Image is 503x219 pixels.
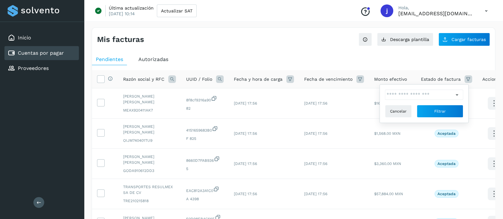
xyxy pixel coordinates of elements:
[398,5,475,10] p: Hola,
[96,56,123,62] span: Pendientes
[18,35,31,41] a: Inicio
[186,95,224,103] span: 8f8cf9316a90
[4,46,79,60] div: Cuentas por pagar
[374,192,403,196] span: $57,884.00 MXN
[123,124,176,135] span: [PERSON_NAME] [PERSON_NAME]
[97,35,144,44] h4: Mis facturas
[186,106,224,111] span: 82
[138,56,168,62] span: Autorizadas
[234,101,257,106] span: [DATE] 17:56
[304,101,327,106] span: [DATE] 17:56
[234,161,257,166] span: [DATE] 17:56
[304,131,327,136] span: [DATE] 17:56
[123,154,176,165] span: [PERSON_NAME] [PERSON_NAME]
[377,33,433,46] button: Descarga plantilla
[186,166,224,172] span: 5
[234,76,283,83] span: Fecha y hora de carga
[186,156,224,163] span: 8660D7FAB936
[186,186,224,194] span: EAC812A3A1C0
[421,76,461,83] span: Estado de factura
[304,161,327,166] span: [DATE] 17:56
[123,184,176,195] span: TRANSPORTES RESULMEX SA DE CV
[186,126,224,133] span: 4151659683B0
[4,31,79,45] div: Inicio
[304,192,327,196] span: [DATE] 17:56
[482,76,502,83] span: Acciones
[437,192,456,196] p: Aceptada
[186,136,224,141] span: F 825
[157,4,197,17] button: Actualizar SAT
[234,131,257,136] span: [DATE] 17:56
[186,196,224,202] span: A 4398
[437,161,456,166] p: Aceptada
[123,138,176,143] span: OIJM740401TU9
[304,76,353,83] span: Fecha de vencimiento
[161,9,192,13] span: Actualizar SAT
[123,93,176,105] span: [PERSON_NAME] [PERSON_NAME]
[374,76,407,83] span: Monto efectivo
[123,198,176,204] span: TRE210215818
[374,161,401,166] span: $3,360.00 MXN
[123,107,176,113] span: MEAX920411AK7
[374,101,403,106] span: $16,820.00 MXN
[234,192,257,196] span: [DATE] 17:56
[123,168,176,174] span: GODA910612DD3
[109,11,135,17] p: [DATE] 10:14
[18,50,64,56] a: Cuentas por pagar
[109,5,154,11] p: Última actualización
[18,65,49,71] a: Proveedores
[186,76,212,83] span: UUID / Folio
[390,37,429,42] span: Descarga plantilla
[4,61,79,75] div: Proveedores
[451,37,486,42] span: Cargar facturas
[398,10,475,17] p: jrodriguez@kalapata.co
[123,76,164,83] span: Razón social y RFC
[438,33,490,46] button: Cargar facturas
[374,131,401,136] span: $1,568.00 MXN
[437,131,456,136] p: Aceptada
